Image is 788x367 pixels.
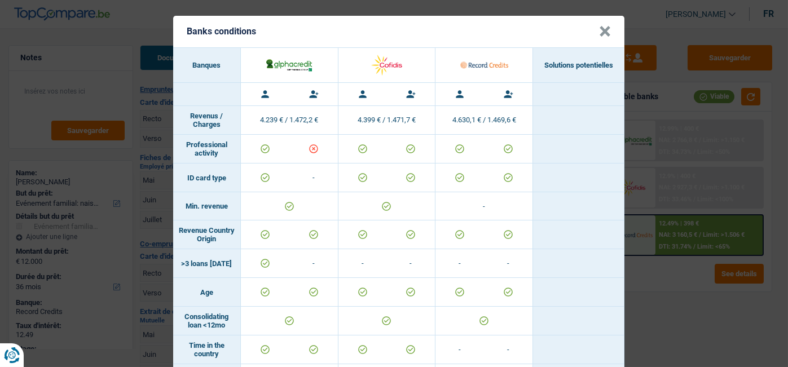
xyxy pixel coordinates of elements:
td: Revenus / Charges [173,106,241,135]
td: 4.239 € / 1.472,2 € [241,106,338,135]
th: Solutions potentielles [533,48,624,83]
img: Record Credits [460,53,508,77]
button: Close [599,26,611,37]
th: Banques [173,48,241,83]
td: - [435,192,533,220]
td: - [338,249,387,277]
td: - [289,163,338,192]
td: - [484,335,532,364]
td: Professional activity [173,135,241,163]
td: Consolidating loan <12mo [173,307,241,335]
td: - [386,249,435,277]
td: 4.399 € / 1.471,7 € [338,106,436,135]
td: ID card type [173,163,241,192]
td: >3 loans [DATE] [173,249,241,278]
img: AlphaCredit [265,58,313,72]
td: - [289,249,338,277]
h5: Banks conditions [187,26,256,37]
td: - [435,335,484,364]
img: Cofidis [363,53,411,77]
td: 4.630,1 € / 1.469,6 € [435,106,533,135]
td: Revenue Country Origin [173,220,241,249]
td: Min. revenue [173,192,241,220]
td: - [484,249,532,277]
td: Time in the country [173,335,241,364]
td: Age [173,278,241,307]
td: - [435,249,484,277]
